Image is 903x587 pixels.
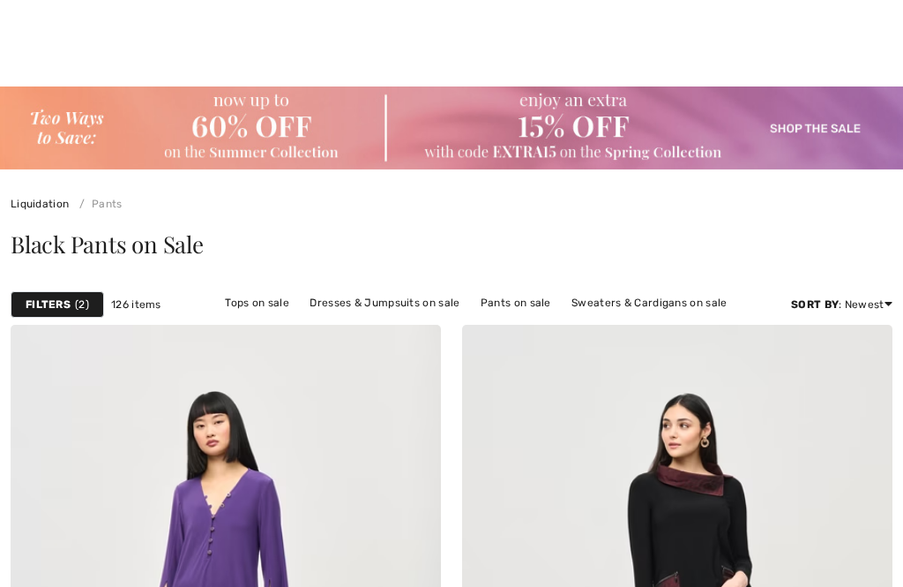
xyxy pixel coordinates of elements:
[72,198,123,210] a: Pants
[301,291,468,314] a: Dresses & Jumpsuits on sale
[791,298,839,311] strong: Sort By
[111,297,161,312] span: 126 items
[791,297,892,312] div: : Newest
[296,314,449,337] a: Jackets & Blazers on sale
[472,291,560,314] a: Pants on sale
[216,291,298,314] a: Tops on sale
[75,297,89,312] span: 2
[563,291,735,314] a: Sweaters & Cardigans on sale
[451,314,539,337] a: Skirts on sale
[11,198,69,210] a: Liquidation
[11,229,204,260] span: Black Pants on Sale
[542,314,656,337] a: Outerwear on sale
[26,297,71,312] strong: Filters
